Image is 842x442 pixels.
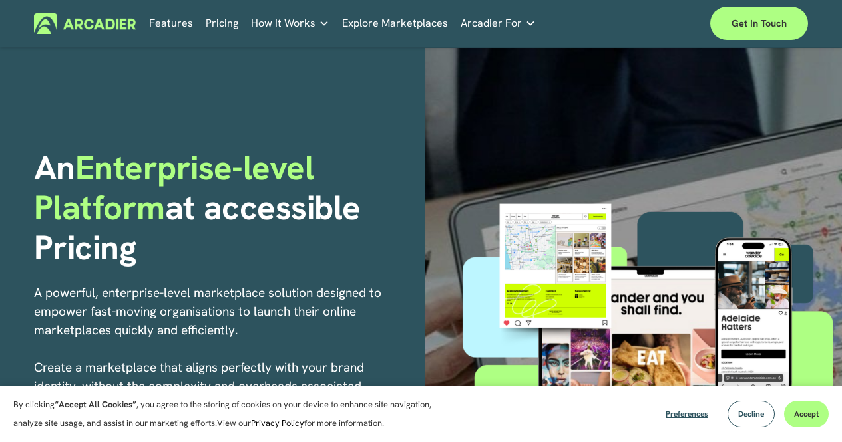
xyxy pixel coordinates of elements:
button: Preferences [656,401,718,427]
button: Decline [728,401,775,427]
img: Arcadier [34,13,136,34]
button: Accept [784,401,829,427]
a: Privacy Policy [251,417,304,429]
a: Explore Marketplaces [342,13,448,34]
a: Get in touch [710,7,808,40]
span: How It Works [251,14,316,33]
span: Decline [738,409,764,419]
h1: An at accessible Pricing [34,148,417,267]
span: Preferences [666,409,708,419]
a: Pricing [206,13,238,34]
a: Features [149,13,193,34]
span: Arcadier For [461,14,522,33]
strong: “Accept All Cookies” [55,399,136,410]
a: folder dropdown [461,13,536,34]
span: Accept [794,409,819,419]
p: By clicking , you agree to the storing of cookies on your device to enhance site navigation, anal... [13,395,446,433]
span: Enterprise-level Platform [34,146,322,229]
a: folder dropdown [251,13,329,34]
